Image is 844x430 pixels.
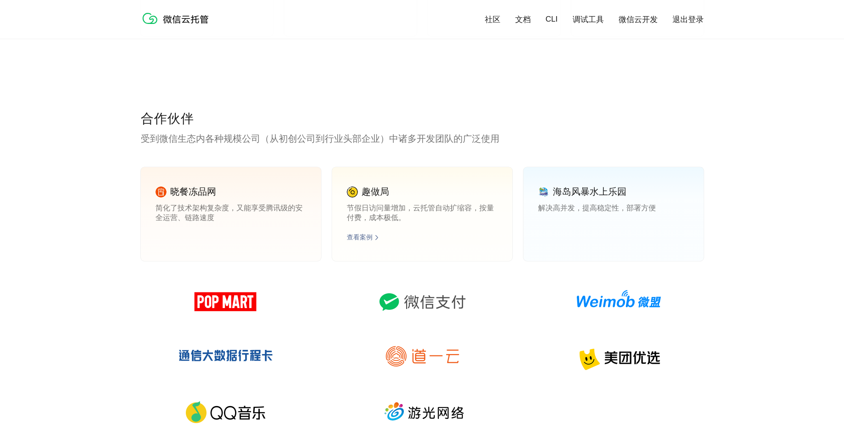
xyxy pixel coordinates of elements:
p: 解决高并发，提高稳定性，部署方便 [538,203,689,222]
p: 简化了技术架构复杂度，又能享受腾讯级的安全运营、链路速度 [155,203,306,222]
a: 退出登录 [672,14,704,25]
p: 受到微信生态内各种规模公司（从初创公司到行业头部企业）中诸多开发团队的广泛使用 [141,132,704,145]
a: 调试工具 [573,14,604,25]
a: CLI [545,15,557,24]
a: 社区 [485,14,500,25]
a: 微信云托管 [141,21,214,29]
a: 查看案例 [347,233,373,242]
p: 海岛风暴水上乐园 [553,186,626,198]
p: 趣做局 [362,186,389,198]
a: 微信云开发 [619,14,658,25]
p: 晓餐冻品网 [170,186,216,198]
p: 合作伙伴 [141,110,704,128]
a: 文档 [515,14,531,25]
p: 节假日访问量增加，云托管自动扩缩容，按量付费，成本极低。 [347,203,498,222]
img: 微信云托管 [141,9,214,28]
